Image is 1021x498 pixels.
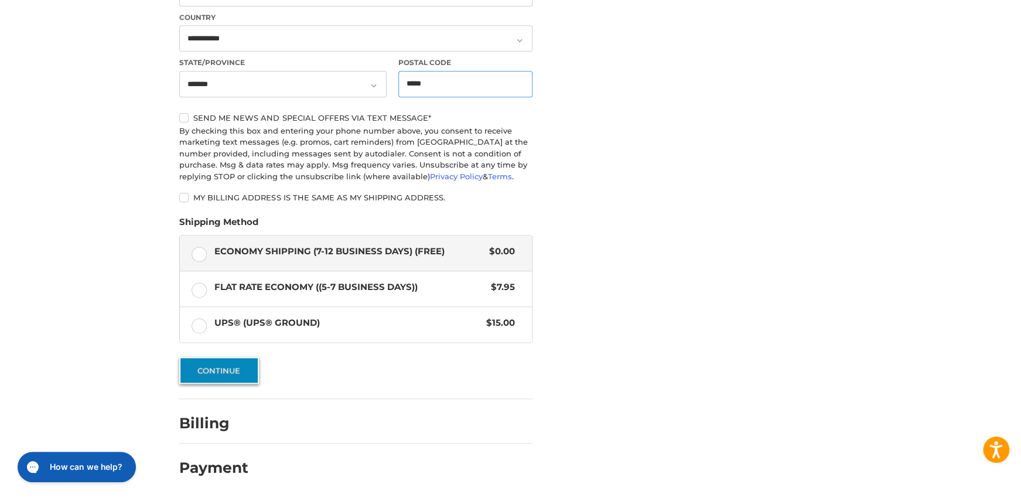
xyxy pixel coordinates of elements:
h2: Billing [179,414,248,432]
label: My billing address is the same as my shipping address. [179,193,532,202]
label: Country [179,12,532,23]
a: Privacy Policy [430,172,483,181]
h2: Payment [179,459,248,477]
span: UPS® (UPS® Ground) [214,316,481,330]
span: $0.00 [483,245,515,258]
label: Send me news and special offers via text message* [179,113,532,122]
span: Flat Rate Economy ((5-7 Business Days)) [214,281,486,294]
label: State/Province [179,57,387,68]
span: $7.95 [485,281,515,294]
div: By checking this box and entering your phone number above, you consent to receive marketing text ... [179,125,532,183]
label: Postal Code [398,57,533,68]
a: Terms [488,172,512,181]
legend: Shipping Method [179,216,258,234]
button: Continue [179,357,259,384]
iframe: Gorgias live chat messenger [12,448,139,486]
span: $15.00 [480,316,515,330]
span: Economy Shipping (7-12 Business Days) (Free) [214,245,484,258]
